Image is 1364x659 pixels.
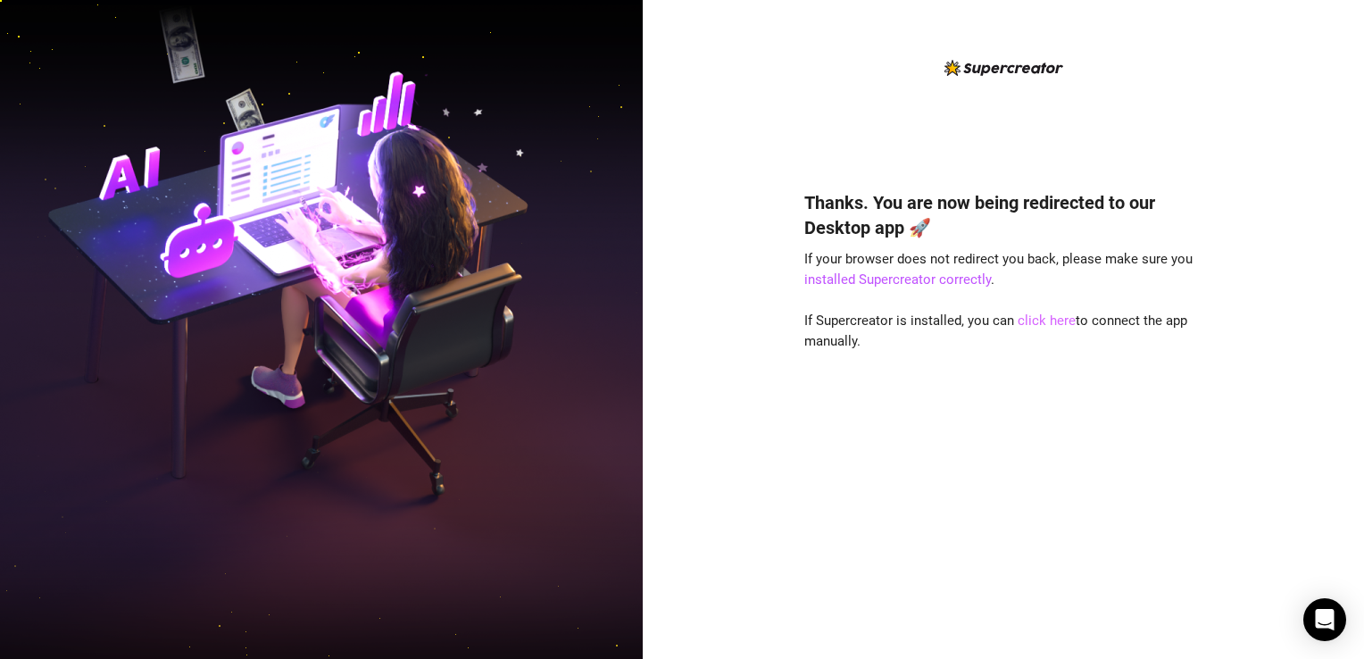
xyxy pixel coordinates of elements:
[1018,313,1076,329] a: click here
[804,190,1202,240] h4: Thanks. You are now being redirected to our Desktop app 🚀
[804,271,991,288] a: installed Supercreator correctly
[944,60,1063,76] img: logo-BBDzfeDw.svg
[804,313,1187,350] span: If Supercreator is installed, you can to connect the app manually.
[804,251,1193,288] span: If your browser does not redirect you back, please make sure you .
[1303,598,1346,641] div: Open Intercom Messenger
